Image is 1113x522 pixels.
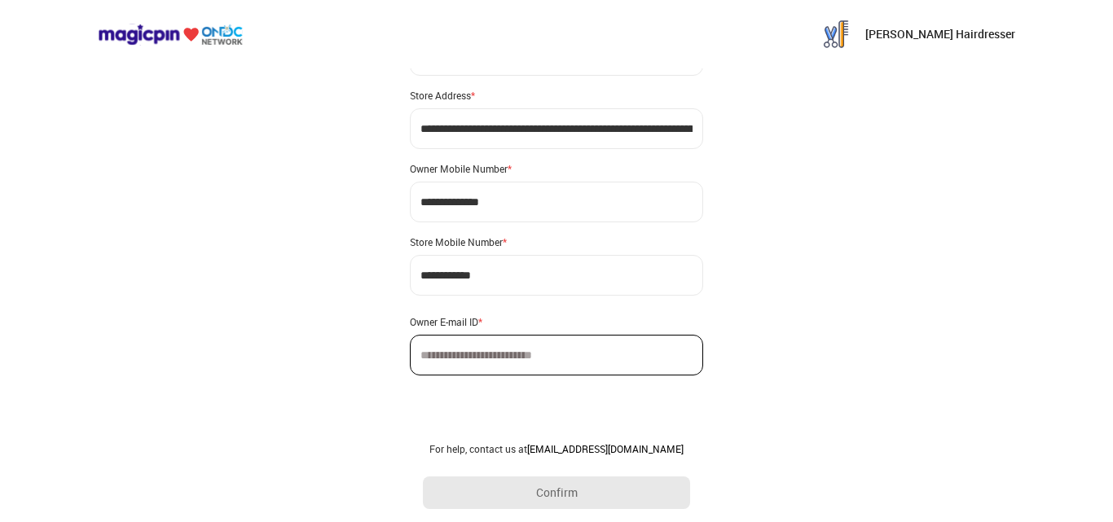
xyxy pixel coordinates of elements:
p: [PERSON_NAME] Hairdresser [865,26,1015,42]
div: Store Address [410,89,703,102]
button: Confirm [423,476,690,509]
a: [EMAIL_ADDRESS][DOMAIN_NAME] [527,442,684,455]
img: ondc-logo-new-small.8a59708e.svg [98,24,243,46]
div: Owner E-mail ID [410,315,703,328]
div: For help, contact us at [423,442,690,455]
div: Owner Mobile Number [410,162,703,175]
img: AeVo1_8rFswm1jCvrNF3t4hp6yhCnOCFhxw4XZN-NbeLdRsL0VA5rnYylAVxknw8jkDdUb3PsUmHyPJpe1vNHMWObwav [820,18,852,50]
div: Store Mobile Number [410,235,703,248]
